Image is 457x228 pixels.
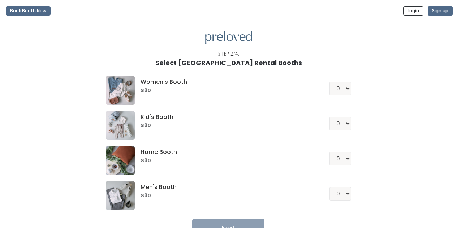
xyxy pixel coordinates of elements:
[155,59,302,66] h1: Select [GEOGRAPHIC_DATA] Rental Booths
[106,146,135,175] img: preloved logo
[141,184,312,190] h5: Men's Booth
[141,158,312,164] h6: $30
[141,114,312,120] h5: Kid's Booth
[106,111,135,140] img: preloved logo
[141,149,312,155] h5: Home Booth
[205,31,252,45] img: preloved logo
[106,76,135,105] img: preloved logo
[6,6,51,16] button: Book Booth Now
[6,3,51,19] a: Book Booth Now
[403,6,423,16] button: Login
[428,6,453,16] button: Sign up
[141,88,312,94] h6: $30
[217,50,240,58] div: Step 2/4:
[141,79,312,85] h5: Women's Booth
[141,123,312,129] h6: $30
[141,193,312,199] h6: $30
[106,181,135,210] img: preloved logo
